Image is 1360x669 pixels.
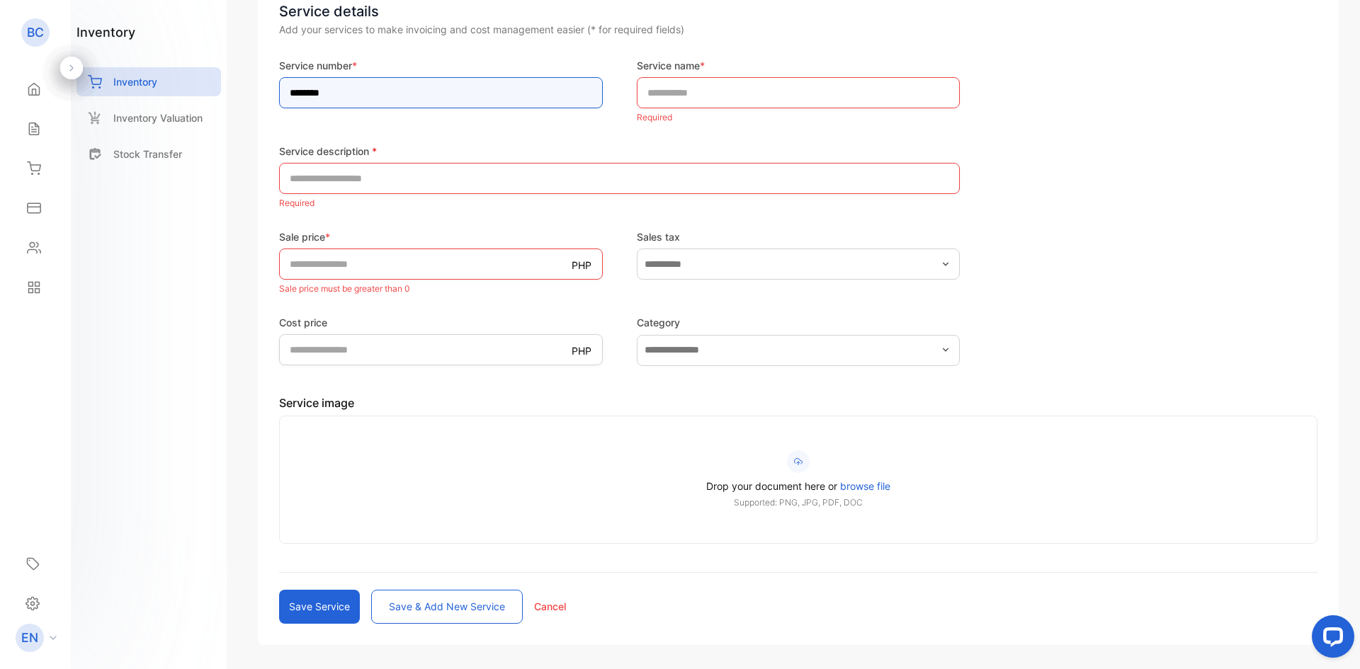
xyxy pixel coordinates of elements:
[279,22,1317,37] div: Add your services to make invoicing and cost management easier (* for required fields)
[76,139,221,168] a: Stock Transfer
[279,315,603,330] label: Cost price
[314,496,1283,509] p: Supported: PNG, JPG, PDF, DOC
[279,590,360,624] button: Save service
[1300,610,1360,669] iframe: LiveChat chat widget
[76,67,221,96] a: Inventory
[706,480,837,492] span: Drop your document here or
[279,194,960,212] p: Required
[279,229,603,244] label: Sale price
[840,480,890,492] span: browse file
[534,599,566,614] p: Cancel
[572,343,591,358] p: PHP
[279,280,603,298] p: Sale price must be greater than 0
[637,108,960,127] p: Required
[279,144,960,159] label: Service description
[113,74,157,89] p: Inventory
[76,103,221,132] a: Inventory Valuation
[21,629,38,647] p: EN
[113,110,203,125] p: Inventory Valuation
[76,23,135,42] h1: inventory
[279,1,1317,22] div: Service details
[113,147,182,161] p: Stock Transfer
[637,229,960,244] label: Sales tax
[637,315,960,330] label: Category
[279,394,1317,411] p: Service image
[27,23,44,42] p: BC
[637,58,960,73] label: Service name
[279,58,603,73] label: Service number
[572,258,591,273] p: PHP
[371,590,523,624] button: Save & add new service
